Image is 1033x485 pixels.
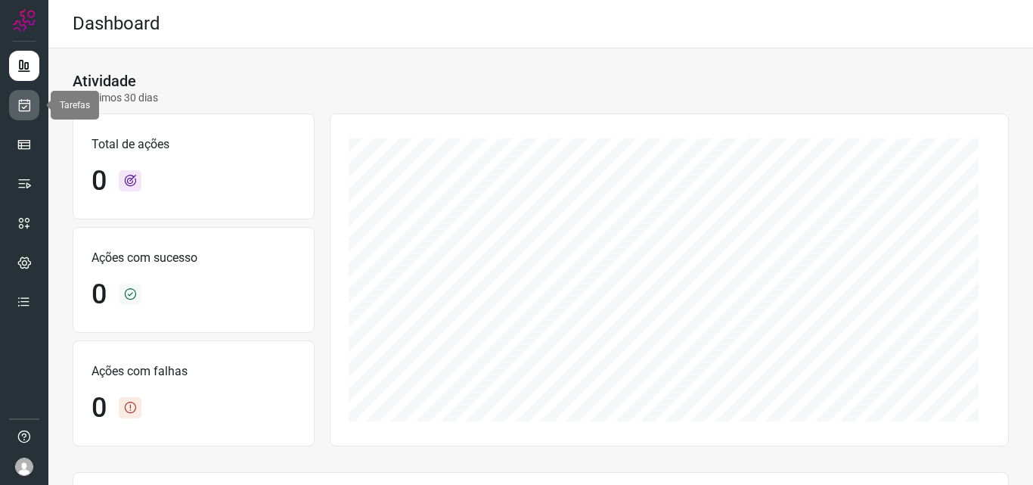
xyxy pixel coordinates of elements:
[92,165,107,197] h1: 0
[13,9,36,32] img: Logo
[92,249,296,267] p: Ações com sucesso
[92,135,296,154] p: Total de ações
[15,458,33,476] img: avatar-user-boy.jpg
[60,100,90,110] span: Tarefas
[92,278,107,311] h1: 0
[92,392,107,424] h1: 0
[73,72,136,90] h3: Atividade
[73,90,158,106] p: Últimos 30 dias
[92,362,296,381] p: Ações com falhas
[73,13,160,35] h2: Dashboard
